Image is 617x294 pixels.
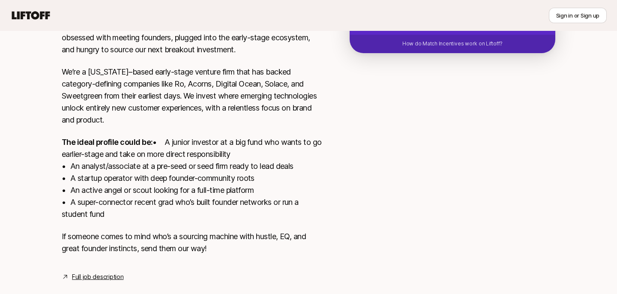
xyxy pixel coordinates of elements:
p: someone who is obsessed with meeting founders, plugged into the early-stage ecosystem, and hungry... [62,20,322,56]
button: Sign in or Sign up [549,8,607,23]
a: Full job description [72,272,123,282]
p: We’re a [US_STATE]–based early-stage venture firm that has backed category-defining companies lik... [62,66,322,126]
p: If someone comes to mind who’s a sourcing machine with hustle, EQ, and great founder instincts, s... [62,231,322,255]
p: • A junior investor at a big fund who wants to go earlier-stage and take on more direct responsib... [62,136,322,220]
strong: The ideal profile could be: [62,138,153,147]
p: How do Match Incentives work on Liftoff? [402,40,503,48]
